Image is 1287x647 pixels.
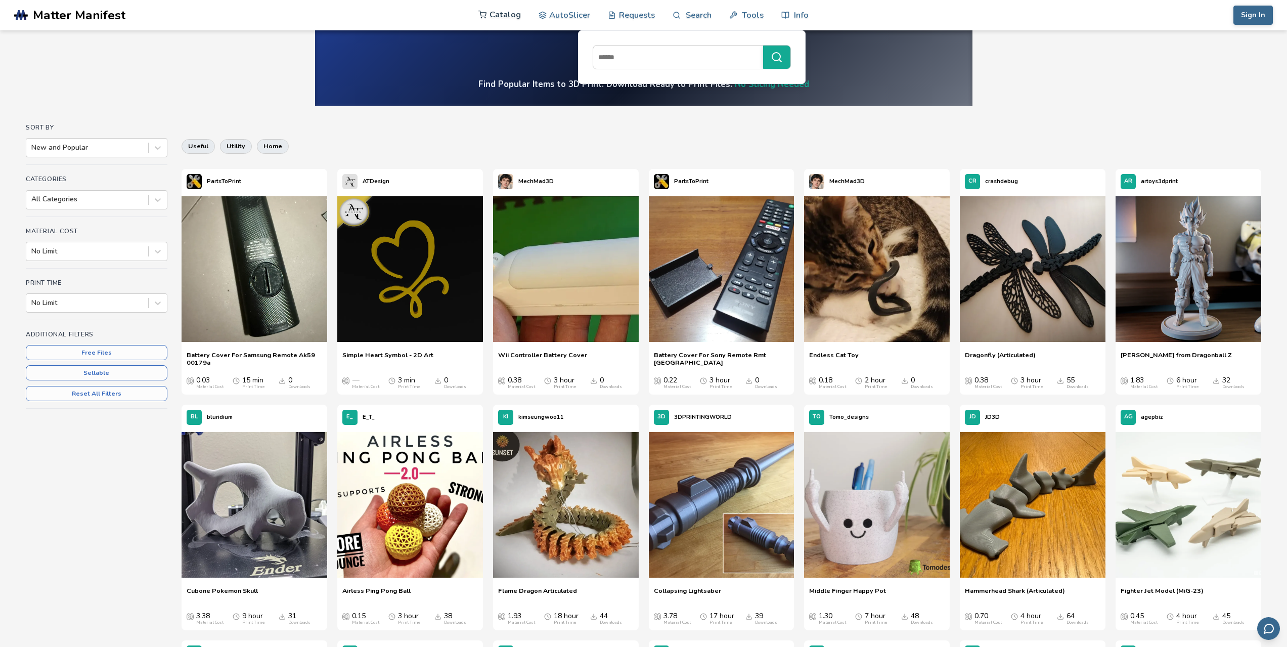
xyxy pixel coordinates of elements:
[974,384,1002,390] div: Material Cost
[342,587,411,602] a: Airless Ping Pong Ball
[755,384,777,390] div: Downloads
[865,376,887,390] div: 2 hour
[187,174,202,189] img: PartsToPrint's profile
[654,587,721,602] span: Collapsing Lightsaber
[1176,384,1199,390] div: Print Time
[233,376,240,384] span: Average Print Time
[829,412,869,422] p: Tomo_designs
[352,376,359,384] span: —
[1124,178,1132,185] span: AR
[745,376,752,384] span: Downloads
[363,412,375,422] p: E_T_
[182,432,327,578] img: Cubone Pokemon Skull
[809,376,816,384] span: Average Cost
[663,384,691,390] div: Material Cost
[1222,384,1245,390] div: Downloads
[288,612,310,625] div: 31
[518,412,564,422] p: kimseungwoo11
[242,620,264,625] div: Print Time
[855,376,862,384] span: Average Print Time
[709,376,732,390] div: 3 hour
[745,612,752,620] span: Downloads
[207,176,241,187] p: PartsToPrint
[965,351,1036,366] a: Dragonfly (Articulated)
[809,612,816,620] span: Average Cost
[735,78,809,90] a: No Slicing Needed
[865,612,887,625] div: 7 hour
[819,612,846,625] div: 1.30
[855,612,862,620] span: Average Print Time
[755,376,777,390] div: 0
[804,169,870,194] a: MechMad3D's profileMechMad3D
[600,376,622,390] div: 0
[829,176,865,187] p: MechMad3D
[654,351,789,366] span: Battery Cover For Sony Remote Rmt [GEOGRAPHIC_DATA]
[187,587,258,602] span: Cubone Pokemon Skull
[911,620,933,625] div: Downloads
[1121,351,1232,366] a: [PERSON_NAME] from Dragonball Z
[1222,620,1245,625] div: Downloads
[700,376,707,384] span: Average Print Time
[968,178,977,185] span: CR
[819,384,846,390] div: Material Cost
[1222,376,1245,390] div: 32
[1121,612,1128,620] span: Average Cost
[388,612,395,620] span: Average Print Time
[26,331,167,338] h4: Additional Filters
[26,386,167,401] button: Reset All Filters
[352,620,379,625] div: Material Cost
[398,376,420,390] div: 3 min
[493,169,559,194] a: MechMad3D's profileMechMad3D
[1213,612,1220,620] span: Downloads
[554,384,576,390] div: Print Time
[1130,376,1158,390] div: 1.83
[518,176,554,187] p: MechMad3D
[1222,612,1245,625] div: 45
[709,620,732,625] div: Print Time
[26,365,167,380] button: Sellable
[337,169,394,194] a: ATDesign's profileATDesign
[1213,376,1220,384] span: Downloads
[911,376,933,390] div: 0
[809,351,859,366] a: Endless Cat Toy
[819,620,846,625] div: Material Cost
[508,612,535,625] div: 1.93
[985,176,1018,187] p: crashdebug
[498,174,513,189] img: MechMad3D's profile
[26,279,167,286] h4: Print Time
[26,345,167,360] button: Free Files
[398,620,420,625] div: Print Time
[663,620,691,625] div: Material Cost
[498,351,587,366] span: Wii Controller Battery Cover
[1057,376,1064,384] span: Downloads
[965,587,1065,602] a: Hammerhead Shark (Articulated)
[1176,612,1199,625] div: 4 hour
[674,412,732,422] p: 3DPRINTINGWORLD
[1020,612,1043,625] div: 4 hour
[346,414,353,420] span: E_
[26,176,167,183] h4: Categories
[342,174,358,189] img: ATDesign's profile
[600,620,622,625] div: Downloads
[1020,376,1043,390] div: 3 hour
[498,376,505,384] span: Average Cost
[207,412,233,422] p: bluridium
[182,139,215,153] button: useful
[657,414,665,420] span: 3D
[398,384,420,390] div: Print Time
[1141,176,1178,187] p: artoys3dprint
[182,430,327,582] a: Cubone Pokemon Skull
[1121,587,1204,602] a: Fighter Jet Model (MiG-23)
[26,228,167,235] h4: Material Cost
[1067,620,1089,625] div: Downloads
[1130,384,1158,390] div: Material Cost
[1057,612,1064,620] span: Downloads
[233,612,240,620] span: Average Print Time
[196,620,224,625] div: Material Cost
[242,612,264,625] div: 9 hour
[1233,6,1273,25] button: Sign In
